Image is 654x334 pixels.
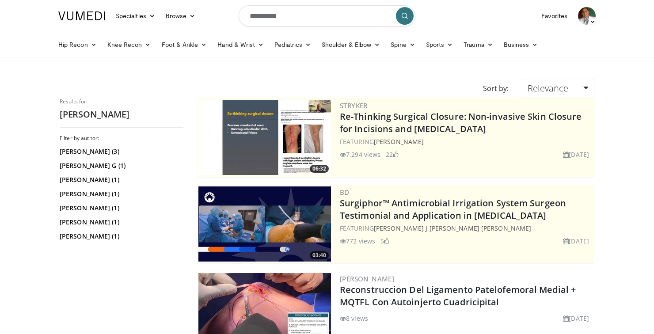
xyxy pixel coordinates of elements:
h2: [PERSON_NAME] [60,109,183,120]
a: Shoulder & Elbow [316,36,385,53]
a: [PERSON_NAME] (3) [60,147,181,156]
li: 772 views [340,236,375,246]
a: [PERSON_NAME] [374,137,424,146]
div: FEATURING [340,224,593,233]
a: [PERSON_NAME] (1) [60,232,181,241]
div: Sort by: [476,79,515,98]
img: Avatar [578,7,596,25]
li: 22 [386,150,398,159]
a: Business [498,36,544,53]
li: [DATE] [563,236,589,246]
input: Search topics, interventions [239,5,415,27]
span: 03:40 [310,251,329,259]
a: Relevance [522,79,594,98]
a: [PERSON_NAME] J [PERSON_NAME] [PERSON_NAME] [374,224,531,232]
img: 70422da6-974a-44ac-bf9d-78c82a89d891.300x170_q85_crop-smart_upscale.jpg [198,186,331,262]
a: Pediatrics [269,36,316,53]
li: [DATE] [563,314,589,323]
img: VuMedi Logo [58,11,105,20]
a: 03:40 [198,186,331,262]
img: f1f532c3-0ef6-42d5-913a-00ff2bbdb663.300x170_q85_crop-smart_upscale.jpg [198,100,331,175]
a: Knee Recon [102,36,156,53]
a: Foot & Ankle [156,36,213,53]
a: Sports [421,36,459,53]
a: Browse [160,7,201,25]
a: Favorites [536,7,573,25]
a: Surgiphor™ Antimicrobial Irrigation System Surgeon Testimonial and Application in [MEDICAL_DATA] [340,197,566,221]
a: [PERSON_NAME] (1) [60,190,181,198]
a: Spine [385,36,420,53]
a: 06:32 [198,100,331,175]
span: 06:32 [310,165,329,173]
a: [PERSON_NAME] (1) [60,204,181,213]
a: Specialties [110,7,160,25]
div: FEATURING [340,137,593,146]
a: Reconstruccion Del Ligamento Patelofemoral Medial + MQTFL Con Autoinjerto Cuadricipital [340,284,576,308]
a: [PERSON_NAME] G (1) [60,161,181,170]
a: BD [340,188,350,197]
a: [PERSON_NAME] (1) [60,175,181,184]
h3: Filter by author: [60,135,183,142]
a: Re-Thinking Surgical Closure: Non-invasive Skin Closure for Incisions and [MEDICAL_DATA] [340,110,582,135]
li: 7,294 views [340,150,380,159]
a: [PERSON_NAME] [340,274,394,283]
a: Hand & Wrist [212,36,269,53]
li: 5 [380,236,389,246]
a: Stryker [340,101,368,110]
a: Hip Recon [53,36,102,53]
a: [PERSON_NAME] (1) [60,218,181,227]
li: 8 views [340,314,368,323]
p: Results for: [60,98,183,105]
a: Trauma [458,36,498,53]
span: Relevance [528,82,568,94]
li: [DATE] [563,150,589,159]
